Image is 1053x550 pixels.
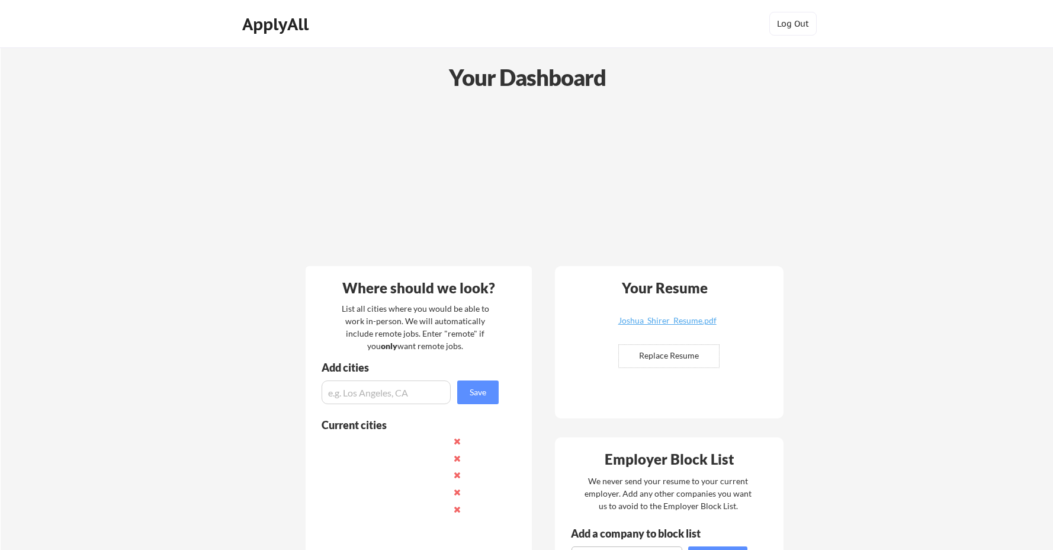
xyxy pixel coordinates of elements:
div: Employer Block List [560,452,780,466]
button: Save [457,380,499,404]
div: List all cities where you would be able to work in-person. We will automatically include remote j... [334,302,497,352]
div: ApplyAll [242,14,312,34]
div: Add cities [322,362,502,373]
button: Log Out [769,12,817,36]
div: Add a company to block list [571,528,719,539]
div: Current cities [322,420,486,430]
strong: only [381,341,397,351]
div: We never send your resume to your current employer. Add any other companies you want us to avoid ... [584,475,753,512]
div: Your Dashboard [1,60,1053,94]
div: Where should we look? [309,281,529,295]
a: Joshua_Shirer_Resume.pdf [597,316,738,335]
input: e.g. Los Angeles, CA [322,380,451,404]
div: Joshua_Shirer_Resume.pdf [597,316,738,325]
div: Your Resume [606,281,724,295]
